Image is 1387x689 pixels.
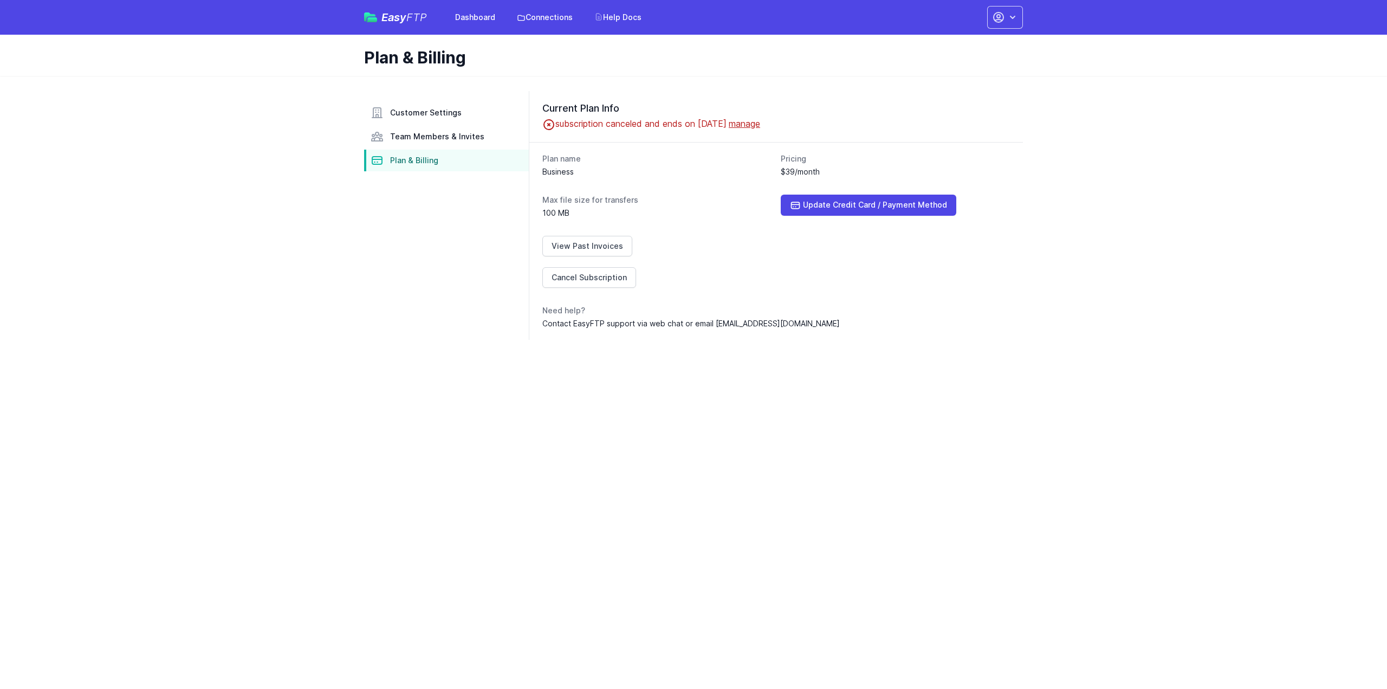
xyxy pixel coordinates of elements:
[781,195,956,216] a: Update Credit Card / Payment Method
[390,131,484,142] span: Team Members & Invites
[542,117,1010,131] p: subscription canceled and ends on [DATE]
[406,11,427,24] span: FTP
[542,305,1010,316] dt: Need help?
[781,153,1010,164] dt: Pricing
[729,118,760,129] a: manage
[364,48,1014,67] h1: Plan & Billing
[542,195,772,205] dt: Max file size for transfers
[364,126,529,147] a: Team Members & Invites
[542,208,772,218] dd: 100 MB
[381,12,427,23] span: Easy
[781,166,1010,177] dd: $39/month
[542,166,772,177] dd: Business
[449,8,502,27] a: Dashboard
[542,153,772,164] dt: Plan name
[364,150,529,171] a: Plan & Billing
[542,318,1010,329] dd: Contact EasyFTP support via web chat or email [EMAIL_ADDRESS][DOMAIN_NAME]
[390,155,438,166] span: Plan & Billing
[364,12,427,23] a: EasyFTP
[588,8,648,27] a: Help Docs
[390,107,462,118] span: Customer Settings
[542,236,632,256] a: View Past Invoices
[364,102,529,124] a: Customer Settings
[364,12,377,22] img: easyftp_logo.png
[542,102,1010,115] h3: Current Plan Info
[510,8,579,27] a: Connections
[542,267,636,288] a: Cancel Subscription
